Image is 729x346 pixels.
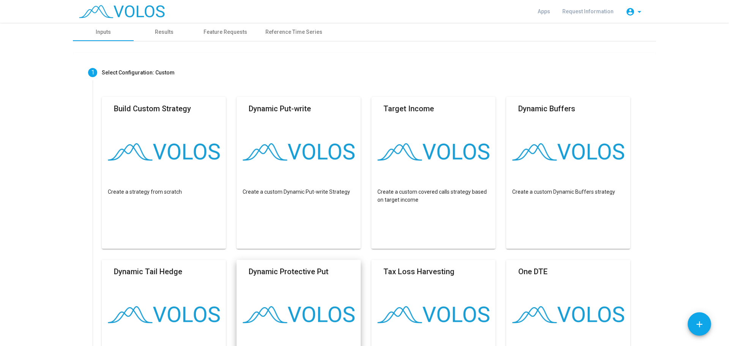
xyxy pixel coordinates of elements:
[518,266,548,277] mat-card-title: One DTE
[635,7,644,16] mat-icon: arrow_drop_down
[688,312,711,336] button: Add icon
[96,28,111,36] div: Inputs
[243,306,355,324] img: logo.png
[114,103,191,114] mat-card-title: Build Custom Strategy
[518,103,575,114] mat-card-title: Dynamic Buffers
[383,266,454,277] mat-card-title: Tax Loss Harvesting
[562,8,614,14] span: Request Information
[532,5,556,18] a: Apps
[243,143,355,161] img: logo.png
[108,188,220,196] p: Create a strategy from scratch
[265,28,322,36] div: Reference Time Series
[102,69,175,77] div: Select Configuration: Custom
[694,319,704,329] mat-icon: add
[243,188,355,196] p: Create a custom Dynamic Put-write Strategy
[108,306,220,324] img: logo.png
[377,143,489,161] img: logo.png
[556,5,620,18] a: Request Information
[249,266,328,277] mat-card-title: Dynamic Protective Put
[538,8,550,14] span: Apps
[377,306,489,324] img: logo.png
[626,7,635,16] mat-icon: account_circle
[249,103,311,114] mat-card-title: Dynamic Put-write
[383,103,434,114] mat-card-title: Target Income
[377,188,489,204] p: Create a custom covered calls strategy based on target income
[512,188,624,196] p: Create a custom Dynamic Buffers strategy
[204,28,247,36] div: Feature Requests
[108,143,220,161] img: logo.png
[155,28,174,36] div: Results
[512,306,624,324] img: logo.png
[512,143,624,161] img: logo.png
[91,69,95,76] span: 1
[114,266,182,277] mat-card-title: Dynamic Tail Hedge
